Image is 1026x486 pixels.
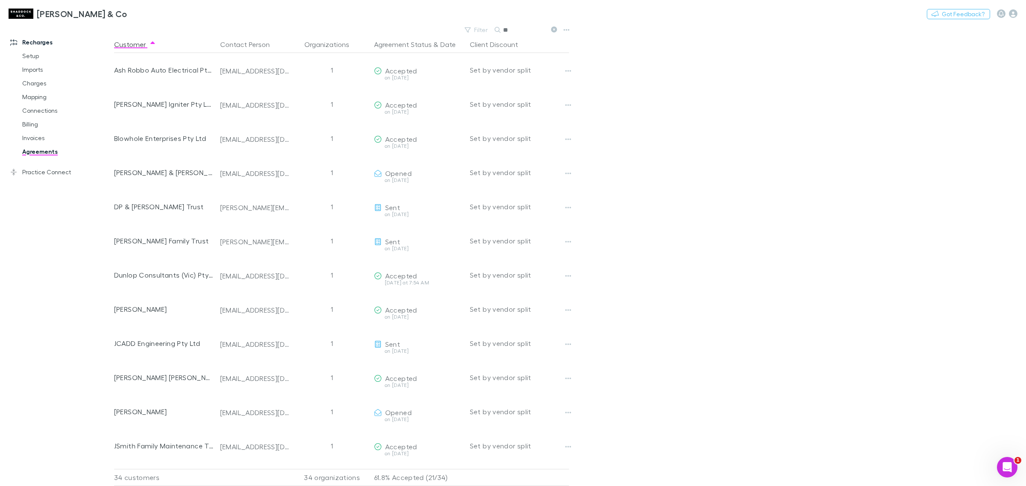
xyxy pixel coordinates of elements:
div: Set by vendor split [470,395,569,429]
a: Mapping [14,90,121,104]
a: Agreements [14,145,121,158]
div: 34 customers [114,469,217,486]
div: DP & [PERSON_NAME] Trust [114,190,213,224]
div: Set by vendor split [470,429,569,463]
div: JSmith Family Maintenance Trust [114,429,213,463]
a: Invoices [14,131,121,145]
div: Set by vendor split [470,87,569,121]
div: 1 [294,121,371,155]
div: 1 [294,53,371,87]
div: [EMAIL_ADDRESS][DOMAIN_NAME] [220,135,290,143]
div: Set by vendor split [470,53,569,87]
div: on [DATE] [374,451,463,456]
p: 61.8% Accepted (21/34) [374,469,463,486]
div: [PERSON_NAME] & [PERSON_NAME] [114,155,213,190]
span: 1 [1014,457,1021,464]
a: Charges [14,76,121,90]
div: Set by vendor split [470,121,569,155]
div: JCADD Engineering Pty Ltd [114,326,213,360]
div: Blowhole Enterprises Pty Ltd [114,121,213,155]
a: [PERSON_NAME] & Co [3,3,133,24]
span: Opened [385,169,412,177]
div: Set by vendor split [470,258,569,292]
button: Client Discount [470,36,528,53]
div: [EMAIL_ADDRESS][DOMAIN_NAME] [220,340,290,348]
div: on [DATE] [374,417,463,422]
a: Setup [14,49,121,63]
div: [EMAIL_ADDRESS][DOMAIN_NAME] [220,306,290,314]
span: Opened [385,408,412,416]
button: Customer [114,36,156,53]
span: Accepted [385,374,417,382]
span: Accepted [385,442,417,451]
a: Practice Connect [2,165,121,179]
div: [EMAIL_ADDRESS][DOMAIN_NAME] [220,101,290,109]
div: on [DATE] [374,109,463,114]
div: [PERSON_NAME][EMAIL_ADDRESS][DOMAIN_NAME] [220,237,290,246]
div: 1 [294,190,371,224]
div: [PERSON_NAME] Family Trust [114,224,213,258]
div: 1 [294,360,371,395]
a: Billing [14,117,121,131]
span: Accepted [385,135,417,143]
h3: [PERSON_NAME] & Co [37,9,127,19]
span: Sent [385,203,400,211]
div: Set by vendor split [470,190,569,224]
div: [PERSON_NAME] [PERSON_NAME] [114,360,213,395]
div: on [DATE] [374,314,463,319]
div: [PERSON_NAME] [114,395,213,429]
div: on [DATE] [374,246,463,251]
button: Got Feedback? [927,9,990,19]
div: [PERSON_NAME] Igniter Pty Ltd [114,87,213,121]
div: Set by vendor split [470,224,569,258]
div: [EMAIL_ADDRESS][DOMAIN_NAME] [220,67,290,75]
div: on [DATE] [374,383,463,388]
div: Set by vendor split [470,292,569,326]
div: 1 [294,258,371,292]
div: Ash Robbo Auto Electrical Pty Ltd [114,53,213,87]
iframe: Intercom live chat [997,457,1017,477]
div: 1 [294,155,371,190]
button: Date [440,36,456,53]
button: Organizations [304,36,360,53]
div: [PERSON_NAME][EMAIL_ADDRESS][DOMAIN_NAME] [220,203,290,212]
button: Filter [460,25,493,35]
a: Connections [14,104,121,117]
span: Accepted [385,101,417,109]
div: [EMAIL_ADDRESS][DOMAIN_NAME] [220,272,290,280]
div: [EMAIL_ADDRESS][DOMAIN_NAME] [220,442,290,451]
div: on [DATE] [374,75,463,80]
div: 1 [294,292,371,326]
span: Accepted [385,306,417,314]
div: 1 [294,429,371,463]
div: [DATE] at 7:54 AM [374,280,463,285]
a: Recharges [2,35,121,49]
div: 1 [294,224,371,258]
div: 1 [294,87,371,121]
div: 1 [294,326,371,360]
div: Dunlop Consultants (Vic) Pty Ltd [114,258,213,292]
button: Agreement Status [374,36,432,53]
button: Contact Person [220,36,280,53]
span: Sent [385,340,400,348]
a: Imports [14,63,121,76]
img: Shaddock & Co's Logo [9,9,33,19]
div: on [DATE] [374,212,463,217]
div: Set by vendor split [470,155,569,190]
span: Accepted [385,67,417,75]
div: Set by vendor split [470,326,569,360]
div: [PERSON_NAME] [114,292,213,326]
div: on [DATE] [374,178,463,183]
div: 1 [294,395,371,429]
div: & [374,36,463,53]
div: [EMAIL_ADDRESS][DOMAIN_NAME] [220,408,290,417]
div: on [DATE] [374,143,463,149]
div: 34 organizations [294,469,371,486]
div: on [DATE] [374,348,463,354]
span: Sent [385,237,400,246]
div: [EMAIL_ADDRESS][DOMAIN_NAME] [220,374,290,383]
div: [EMAIL_ADDRESS][DOMAIN_NAME] [220,169,290,178]
div: Set by vendor split [470,360,569,395]
span: Accepted [385,272,417,280]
